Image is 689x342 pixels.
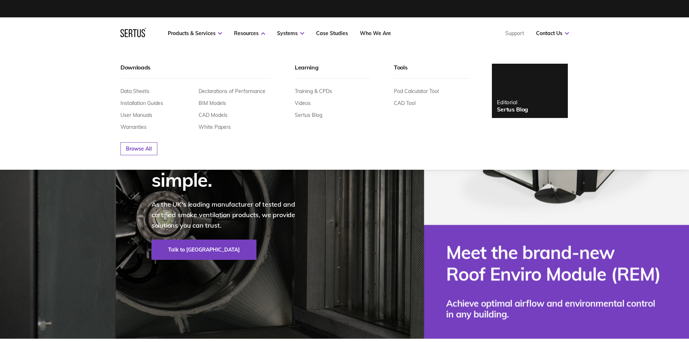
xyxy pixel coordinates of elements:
a: Who We Are [360,30,391,37]
a: Training & CPDs [295,88,332,94]
a: Case Studies [316,30,348,37]
div: Editorial [497,99,528,106]
div: Sertus Blog [497,106,528,113]
a: Pod Calculator Tool [394,88,439,94]
a: Browse All [120,142,157,155]
p: As the UK's leading manufacturer of tested and certified smoke ventilation products, we provide s... [152,199,311,231]
a: White Papers [199,124,231,130]
a: Data Sheets [120,88,149,94]
div: Tools [394,64,469,79]
a: CAD Models [199,112,227,118]
div: Learning [295,64,370,79]
a: Sertus Blog [295,112,322,118]
a: Systems [277,30,304,37]
a: Warranties [120,124,146,130]
a: Contact Us [536,30,569,37]
a: Talk to [GEOGRAPHIC_DATA] [152,240,256,260]
a: Resources [234,30,265,37]
a: Installation Guides [120,100,163,106]
div: Smoke ventilation, made simple. [152,128,311,190]
a: Declarations of Performance [199,88,265,94]
div: Downloads [120,64,272,79]
a: Products & Services [168,30,222,37]
a: BIM Models [199,100,226,106]
a: CAD Tool [394,100,416,106]
a: Videos [295,100,311,106]
a: User Manuals [120,112,152,118]
a: EditorialSertus Blog [492,64,568,118]
a: Support [505,30,524,37]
